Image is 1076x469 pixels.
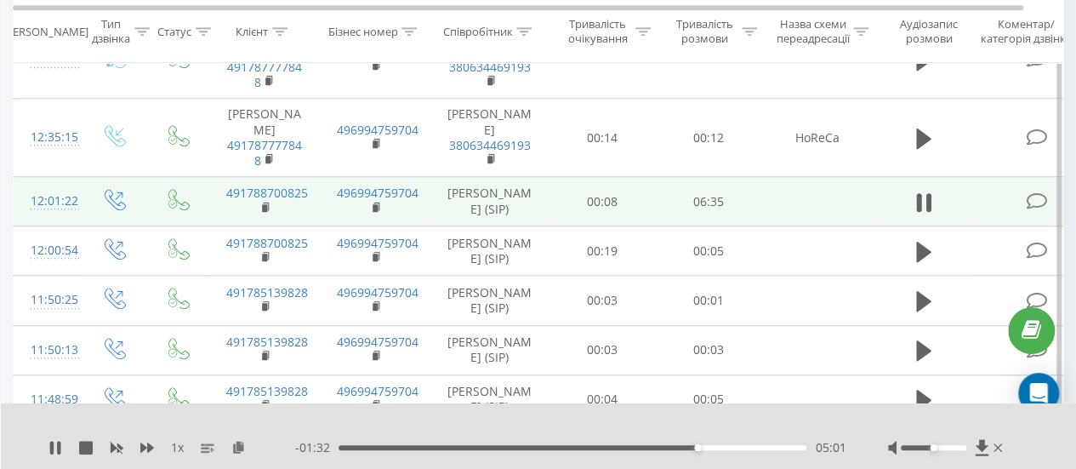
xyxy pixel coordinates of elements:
span: 1 x [171,439,184,456]
a: 491787777848 [227,137,302,169]
a: 496994759704 [337,383,418,399]
td: 00:03 [549,276,656,325]
td: 06:35 [656,177,762,226]
div: Тип дзвінка [92,18,130,47]
a: 496994759704 [337,334,418,350]
div: Open Intercom Messenger [1018,373,1059,414]
td: 00:05 [656,226,762,276]
td: [PERSON_NAME] [430,99,549,177]
td: 00:08 [549,177,656,226]
td: 00:03 [549,325,656,375]
div: 11:50:25 [31,283,65,317]
div: Бізнес номер [327,25,397,39]
a: 491785139828 [226,383,308,399]
a: 380634469193 [449,59,531,75]
div: Тривалість розмови [670,18,737,47]
div: Назва схеми переадресації [776,18,849,47]
td: 00:19 [549,226,656,276]
td: 00:01 [656,276,762,325]
a: 491788700825 [226,235,308,251]
td: [PERSON_NAME] (SIP) [430,226,549,276]
a: 496994759704 [337,185,418,201]
a: 496994759704 [337,235,418,251]
td: 00:14 [549,99,656,177]
td: [PERSON_NAME] [209,99,320,177]
a: 491785139828 [226,334,308,350]
div: Коментар/категорія дзвінка [976,18,1076,47]
td: [PERSON_NAME] (SIP) [430,276,549,325]
td: 00:03 [656,325,762,375]
a: 380634469193 [449,137,531,153]
div: 12:35:15 [31,121,65,154]
td: 00:05 [656,375,762,424]
a: 491787777848 [227,59,302,90]
div: Статус [157,25,191,39]
div: Тривалість очікування [564,18,631,47]
a: 496994759704 [337,284,418,300]
div: Accessibility label [694,444,701,451]
div: Клієнт [236,25,268,39]
div: Співробітник [442,25,512,39]
td: [PERSON_NAME] (SIP) [430,325,549,375]
div: 12:00:54 [31,234,65,267]
div: Аудіозапис розмови [887,18,970,47]
a: 491785139828 [226,284,308,300]
span: 05:01 [815,439,845,456]
a: 491788700825 [226,185,308,201]
div: 12:01:22 [31,185,65,218]
td: [PERSON_NAME] (SIP) [430,177,549,226]
td: [PERSON_NAME] (SIP) [430,375,549,424]
td: HoReCa [762,99,873,177]
a: 496994759704 [337,122,418,138]
span: - 01:32 [295,439,339,456]
td: 00:04 [549,375,656,424]
div: 11:50:13 [31,334,65,367]
div: Accessibility label [931,444,937,451]
div: 11:48:59 [31,383,65,416]
td: 00:12 [656,99,762,177]
div: [PERSON_NAME] [3,25,88,39]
